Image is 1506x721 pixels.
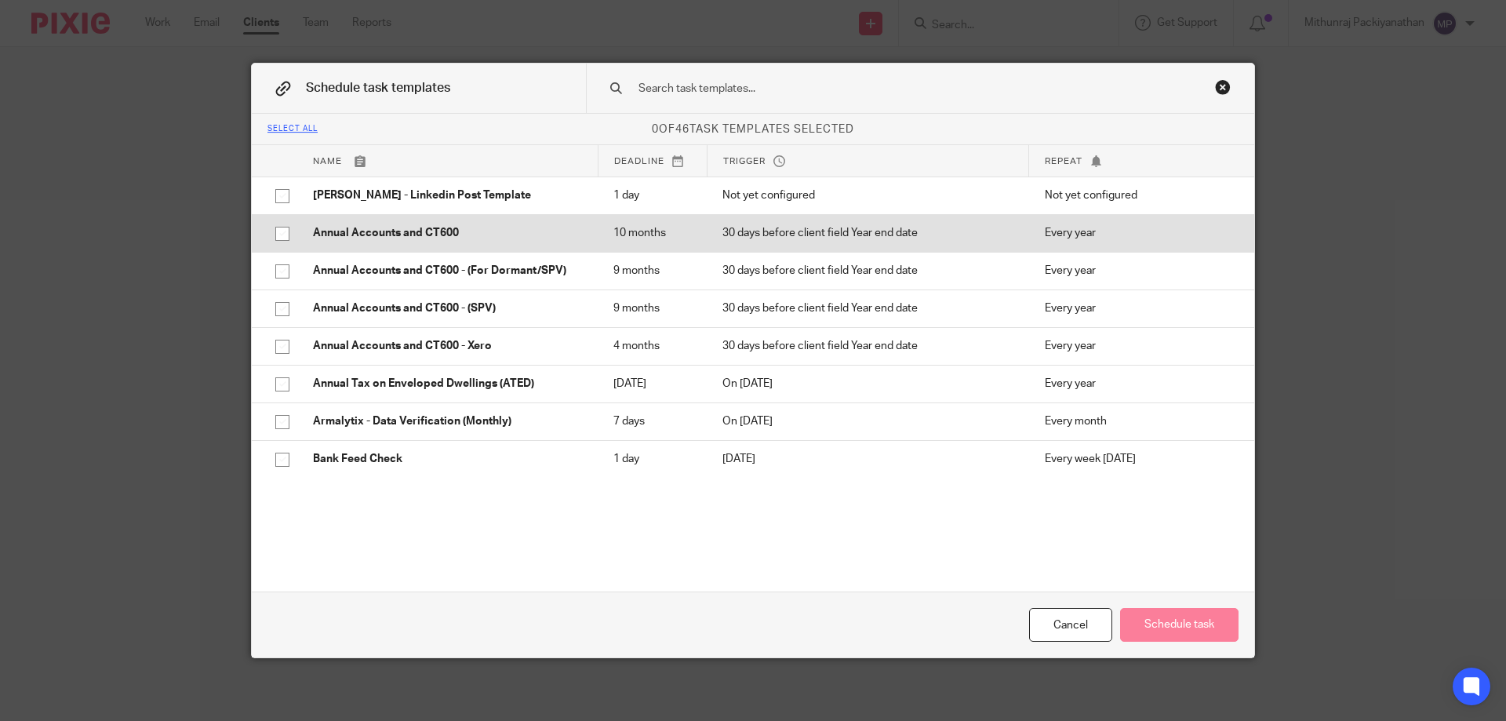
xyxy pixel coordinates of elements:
[267,125,318,134] div: Select all
[1215,79,1231,95] div: Close this dialog window
[722,263,1013,279] p: 30 days before client field Year end date
[613,451,691,467] p: 1 day
[1045,338,1231,354] p: Every year
[614,155,691,168] p: Deadline
[313,188,582,203] p: [PERSON_NAME] - Linkedin Post Template
[722,300,1013,316] p: 30 days before client field Year end date
[722,225,1013,241] p: 30 days before client field Year end date
[313,225,582,241] p: Annual Accounts and CT600
[722,338,1013,354] p: 30 days before client field Year end date
[313,338,582,354] p: Annual Accounts and CT600 - Xero
[313,157,342,166] span: Name
[675,124,689,135] span: 46
[722,188,1013,203] p: Not yet configured
[613,263,691,279] p: 9 months
[722,376,1013,391] p: On [DATE]
[613,300,691,316] p: 9 months
[306,82,450,94] span: Schedule task templates
[652,124,659,135] span: 0
[1045,188,1231,203] p: Not yet configured
[637,80,1154,97] input: Search task templates...
[313,451,582,467] p: Bank Feed Check
[1120,608,1239,642] button: Schedule task
[723,155,1013,168] p: Trigger
[313,376,582,391] p: Annual Tax on Enveloped Dwellings (ATED)
[1045,300,1231,316] p: Every year
[613,225,691,241] p: 10 months
[722,451,1013,467] p: [DATE]
[1045,376,1231,391] p: Every year
[1045,155,1231,168] p: Repeat
[1045,225,1231,241] p: Every year
[313,263,582,279] p: Annual Accounts and CT600 - (For Dormant/SPV)
[613,188,691,203] p: 1 day
[1045,263,1231,279] p: Every year
[313,413,582,429] p: Armalytix - Data Verification (Monthly)
[613,338,691,354] p: 4 months
[252,122,1254,137] p: of task templates selected
[1045,451,1231,467] p: Every week [DATE]
[613,413,691,429] p: 7 days
[1029,608,1112,642] div: Cancel
[722,413,1013,429] p: On [DATE]
[1045,413,1231,429] p: Every month
[613,376,691,391] p: [DATE]
[313,300,582,316] p: Annual Accounts and CT600 - (SPV)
